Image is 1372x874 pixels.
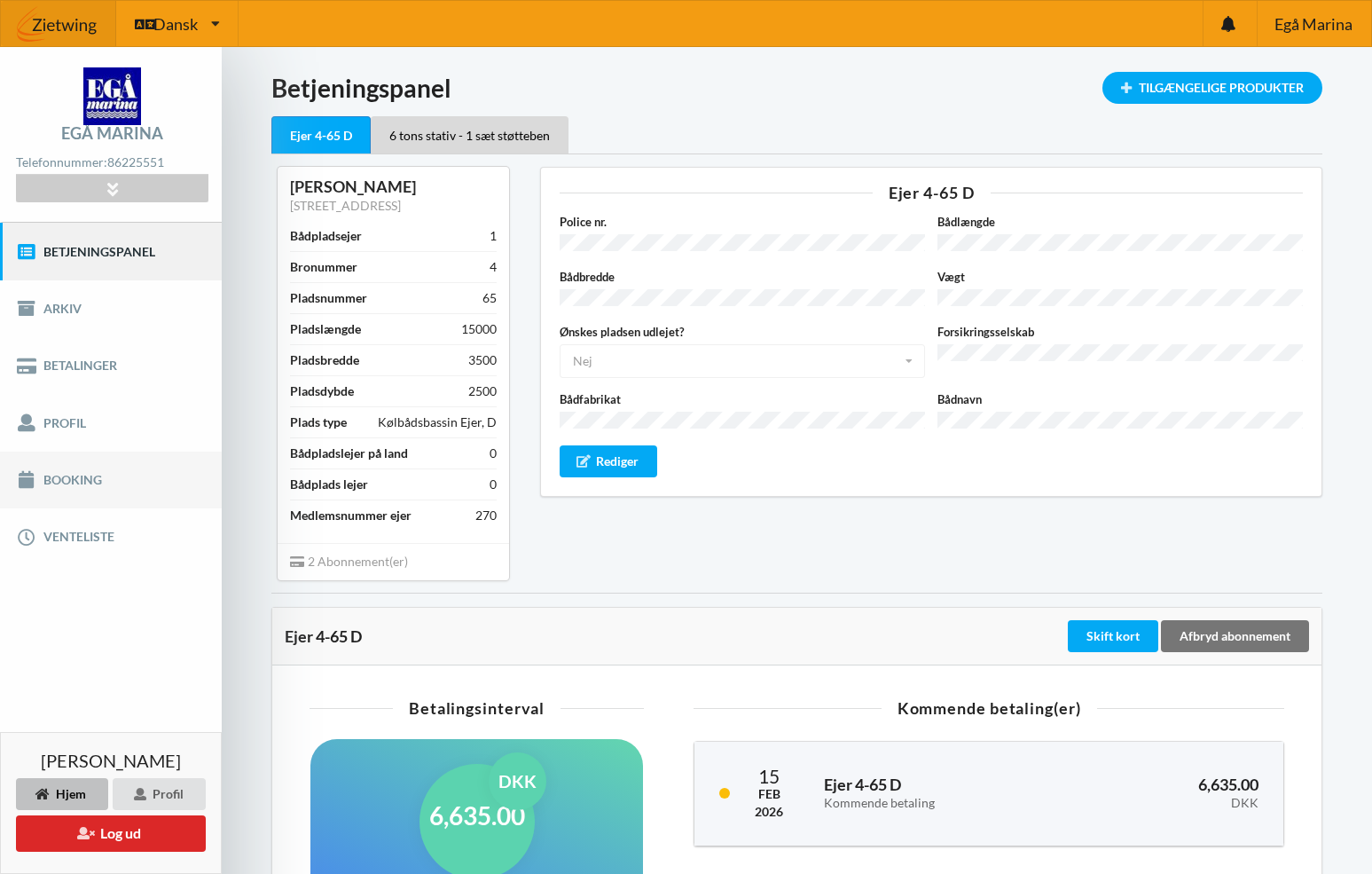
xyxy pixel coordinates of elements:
[290,445,408,462] div: Bådpladslejer på land
[16,815,206,852] button: Log ud
[755,767,783,785] div: 15
[290,351,359,369] div: Pladsbredde
[937,213,1303,231] label: Bådlængde
[1079,775,1258,810] h3: 6,635.00
[461,320,497,338] div: 15000
[1161,620,1309,652] div: Afbryd abonnement
[482,289,497,307] div: 65
[468,351,497,369] div: 3500
[290,476,368,493] div: Bådplads lejer
[560,323,925,341] label: Ønskes pladsen udlejet?
[1079,796,1258,811] div: DKK
[490,258,497,276] div: 4
[290,227,362,245] div: Bådpladsejer
[285,627,1064,645] div: Ejer 4-65 D
[290,382,354,400] div: Pladsdybde
[107,154,164,169] strong: 86225551
[271,116,371,154] div: Ejer 4-65 D
[560,445,657,477] div: Rediger
[560,268,925,286] label: Bådbredde
[824,775,1054,810] h3: Ejer 4-65 D
[290,258,357,276] div: Bronummer
[41,752,181,769] span: [PERSON_NAME]
[83,67,141,125] img: logo
[16,778,108,810] div: Hjem
[378,413,497,431] div: Kølbådsbassin Ejer, D
[475,507,497,524] div: 270
[468,382,497,400] div: 2500
[824,796,1054,811] div: Kommende betaling
[113,778,206,810] div: Profil
[290,413,347,431] div: Plads type
[490,227,497,245] div: 1
[290,554,408,569] span: 2 Abonnement(er)
[153,16,198,32] span: Dansk
[290,177,497,197] div: [PERSON_NAME]
[694,700,1284,716] div: Kommende betaling(er)
[290,320,361,338] div: Pladslængde
[1274,16,1352,32] span: Egå Marina
[490,445,497,462] div: 0
[755,785,783,803] div: Feb
[937,390,1303,408] label: Bådnavn
[290,198,401,213] a: [STREET_ADDRESS]
[371,116,568,154] div: 6 tons stativ - 1 sæt støtteben
[560,185,1303,201] div: Ejer 4-65 D
[937,268,1303,286] label: Vægt
[937,323,1303,341] label: Forsikringsselskab
[1068,620,1158,652] div: Skift kort
[489,752,546,810] div: DKK
[290,507,412,524] div: Medlemsnummer ejer
[271,72,1322,104] h1: Betjeningspanel
[490,476,497,493] div: 0
[61,125,163,141] div: Egå Marina
[1102,72,1322,104] div: Tilgængelige Produkter
[310,700,644,716] div: Betalingsinterval
[16,151,208,175] div: Telefonnummer:
[560,213,925,231] label: Police nr.
[755,803,783,821] div: 2026
[290,289,367,307] div: Pladsnummer
[429,799,525,831] h1: 6,635.00
[560,390,925,408] label: Bådfabrikat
